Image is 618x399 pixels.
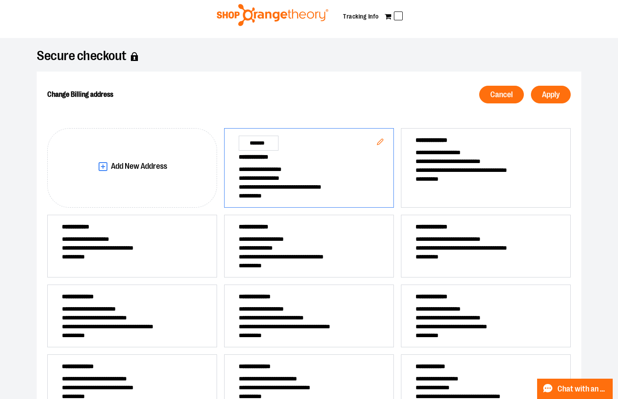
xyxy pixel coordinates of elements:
[537,379,613,399] button: Chat with an Expert
[111,162,167,171] span: Add New Address
[490,91,513,99] span: Cancel
[47,128,217,208] button: Add New Address
[37,52,581,61] h1: Secure checkout
[479,86,524,103] button: Cancel
[215,4,330,26] img: Shop Orangetheory
[343,13,379,20] a: Tracking Info
[557,385,607,393] span: Chat with an Expert
[47,82,296,107] h2: Change Billing address
[542,91,560,99] span: Apply
[531,86,571,103] button: Apply
[370,131,391,155] button: Edit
